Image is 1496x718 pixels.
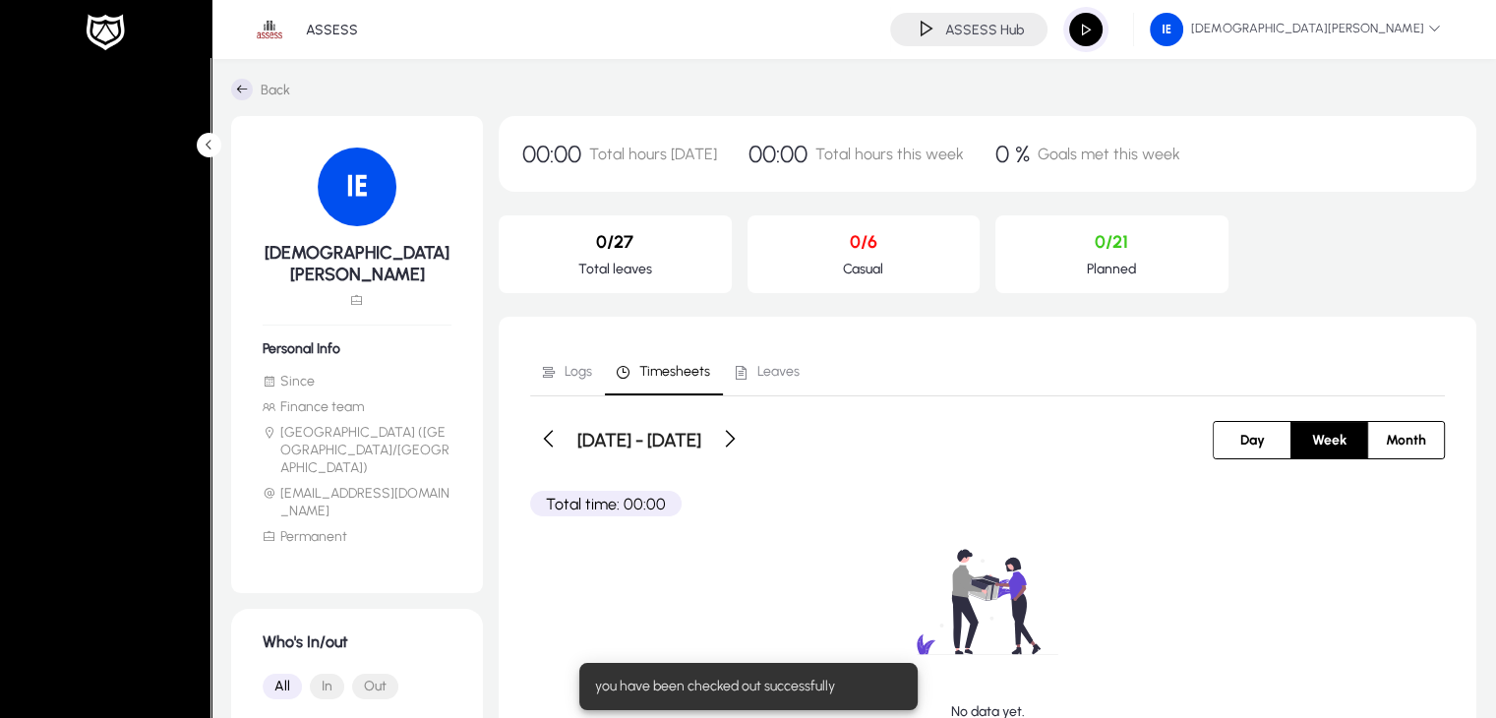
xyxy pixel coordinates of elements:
p: Total leaves [514,261,716,277]
span: Goals met this week [1038,145,1180,163]
button: All [263,674,302,699]
span: Total hours [DATE] [589,145,717,163]
span: Month [1374,422,1438,458]
span: Timesheets [639,365,710,379]
li: [EMAIL_ADDRESS][DOMAIN_NAME] [263,485,451,520]
h4: ASSESS Hub [945,22,1024,38]
span: 00:00 [748,140,808,168]
span: Logs [565,365,592,379]
button: Month [1368,422,1444,458]
h3: [DATE] - [DATE] [577,429,701,451]
span: [DEMOGRAPHIC_DATA][PERSON_NAME] [1150,13,1441,46]
div: you have been checked out successfully [579,663,910,710]
li: [GEOGRAPHIC_DATA] ([GEOGRAPHIC_DATA]/[GEOGRAPHIC_DATA]) [263,424,451,477]
p: 0/21 [1011,231,1213,253]
button: [DEMOGRAPHIC_DATA][PERSON_NAME] [1134,12,1457,47]
p: Planned [1011,261,1213,277]
p: Casual [763,261,965,277]
h1: Who's In/out [263,632,451,651]
a: Logs [530,348,605,395]
button: Out [352,674,398,699]
button: In [310,674,344,699]
li: Permanent [263,528,451,546]
span: Leaves [757,365,800,379]
li: Since [263,373,451,390]
h5: [DEMOGRAPHIC_DATA][PERSON_NAME] [263,242,451,285]
button: Day [1214,422,1290,458]
mat-button-toggle-group: Font Style [263,667,451,706]
span: 0 % [995,140,1030,168]
p: 0/27 [514,231,716,253]
img: white-logo.png [81,12,130,53]
p: 0/6 [763,231,965,253]
span: Week [1300,422,1358,458]
button: Week [1291,422,1367,458]
li: Finance team [263,398,451,416]
img: no-data.svg [857,516,1118,688]
a: Back [231,79,290,100]
img: 1.png [251,11,288,48]
a: Leaves [723,348,812,395]
span: 00:00 [522,140,581,168]
a: Timesheets [605,348,723,395]
img: 104.png [318,148,396,226]
span: Day [1228,422,1277,458]
p: ASSESS [306,22,358,38]
span: Total hours this week [815,145,964,163]
img: 104.png [1150,13,1183,46]
p: Total time: 00:00 [530,491,682,516]
h6: Personal Info [263,340,451,357]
